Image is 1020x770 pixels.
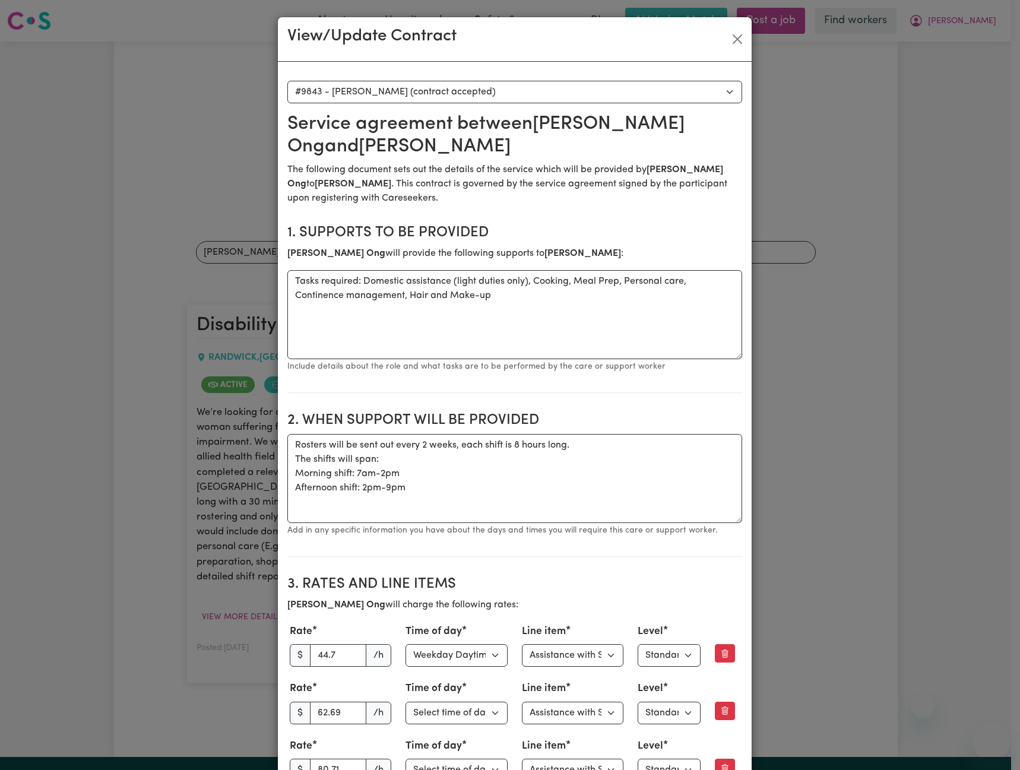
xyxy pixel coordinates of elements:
[287,113,742,159] h2: Service agreement between [PERSON_NAME] Ong and [PERSON_NAME]
[287,224,742,242] h2: 1. Supports to be provided
[406,681,462,696] label: Time of day
[638,739,663,754] label: Level
[287,526,718,535] small: Add in any specific information you have about the days and times you will require this care or s...
[287,249,385,258] b: [PERSON_NAME] Ong
[310,644,367,667] input: 0.00
[973,723,1011,761] iframe: Button to launch messaging window
[638,681,663,696] label: Level
[522,624,566,639] label: Line item
[290,681,312,696] label: Rate
[366,644,391,667] span: /h
[287,598,742,612] p: will charge the following rates:
[522,681,566,696] label: Line item
[287,27,457,47] h3: View/Update Contract
[715,644,735,663] button: Remove this rate
[287,163,742,205] p: The following document sets out the details of the service which will be provided by to . This co...
[911,694,935,718] iframe: Close message
[287,412,742,429] h2: 2. When support will be provided
[290,702,311,724] span: $
[522,739,566,754] label: Line item
[310,702,367,724] input: 0.00
[290,644,311,667] span: $
[315,179,391,189] b: [PERSON_NAME]
[638,624,663,639] label: Level
[287,246,742,261] p: will provide the following supports to :
[287,576,742,593] h2: 3. Rates and Line Items
[290,739,312,754] label: Rate
[290,624,312,639] label: Rate
[287,600,385,610] b: [PERSON_NAME] Ong
[715,702,735,720] button: Remove this rate
[366,702,391,724] span: /h
[287,270,742,359] textarea: Tasks required: Domestic assistance (light duties only), Cooking, Meal Prep, Personal care, Conti...
[544,249,621,258] b: [PERSON_NAME]
[287,362,666,371] small: Include details about the role and what tasks are to be performed by the care or support worker
[406,624,462,639] label: Time of day
[287,434,742,523] textarea: Rosters will be sent out every 2 weeks, each shift is 8 hours long. The shifts will span: Morning...
[406,739,462,754] label: Time of day
[728,30,747,49] button: Close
